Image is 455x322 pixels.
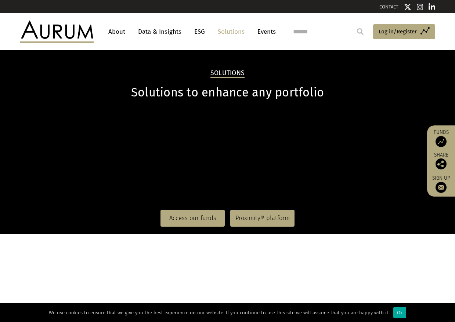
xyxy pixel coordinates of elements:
[436,158,447,169] img: Share this post
[393,307,406,318] div: Ok
[191,25,209,39] a: ESG
[417,3,423,11] img: Instagram icon
[431,153,451,169] div: Share
[160,210,225,227] a: Access our funds
[404,3,411,11] img: Twitter icon
[431,175,451,193] a: Sign up
[254,25,276,39] a: Events
[373,24,435,40] a: Log in/Register
[210,69,245,78] h2: Solutions
[431,129,451,147] a: Funds
[230,210,295,227] a: Proximity® platform
[20,85,435,100] h1: Solutions to enhance any portfolio
[379,4,398,10] a: CONTACT
[379,27,417,36] span: Log in/Register
[105,25,129,39] a: About
[436,136,447,147] img: Access Funds
[134,25,185,39] a: Data & Insights
[429,3,435,11] img: Linkedin icon
[436,182,447,193] img: Sign up to our newsletter
[353,24,368,39] input: Submit
[20,21,94,43] img: Aurum
[214,25,248,39] a: Solutions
